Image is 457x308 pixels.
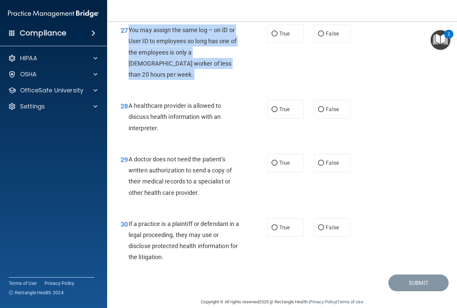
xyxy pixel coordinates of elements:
input: False [318,31,324,36]
input: False [318,161,324,166]
span: You may assign the same log – on ID or User ID to employees so long has one of the employees is o... [129,26,236,78]
p: Settings [20,102,45,110]
a: Terms of Use [9,280,36,287]
input: True [272,107,278,112]
a: Privacy Policy [45,280,75,287]
p: OfficeSafe University [20,86,83,94]
span: True [279,106,290,112]
input: False [318,225,324,230]
a: HIPAA [8,54,97,62]
p: OSHA [20,70,37,78]
span: True [279,224,290,231]
input: True [272,225,278,230]
h4: Compliance [20,28,66,38]
a: Settings [8,102,97,110]
span: False [326,160,339,166]
iframe: Drift Widget Chat Controller [341,260,449,287]
span: False [326,30,339,37]
span: 30 [121,220,128,228]
span: Ⓒ Rectangle Health 2024 [9,289,64,296]
input: True [272,31,278,36]
p: HIPAA [20,54,37,62]
span: 27 [121,26,128,34]
div: 2 [448,34,450,43]
span: True [279,160,290,166]
span: If a practice is a plaintiff or defendant in a legal proceeding, they may use or disclose protect... [129,220,239,261]
button: Open Resource Center, 2 new notifications [431,30,450,50]
span: False [326,224,339,231]
input: False [318,107,324,112]
span: 29 [121,156,128,164]
span: A healthcare provider is allowed to discuss health information with an interpreter. [129,102,221,131]
img: PMB logo [8,7,99,20]
input: True [272,161,278,166]
span: True [279,30,290,37]
a: Terms of Use [337,299,363,304]
span: 28 [121,102,128,110]
a: Privacy Policy [310,299,336,304]
span: False [326,106,339,112]
span: A doctor does not need the patient’s written authorization to send a copy of their medical record... [129,156,232,196]
a: OSHA [8,70,97,78]
a: OfficeSafe University [8,86,97,94]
